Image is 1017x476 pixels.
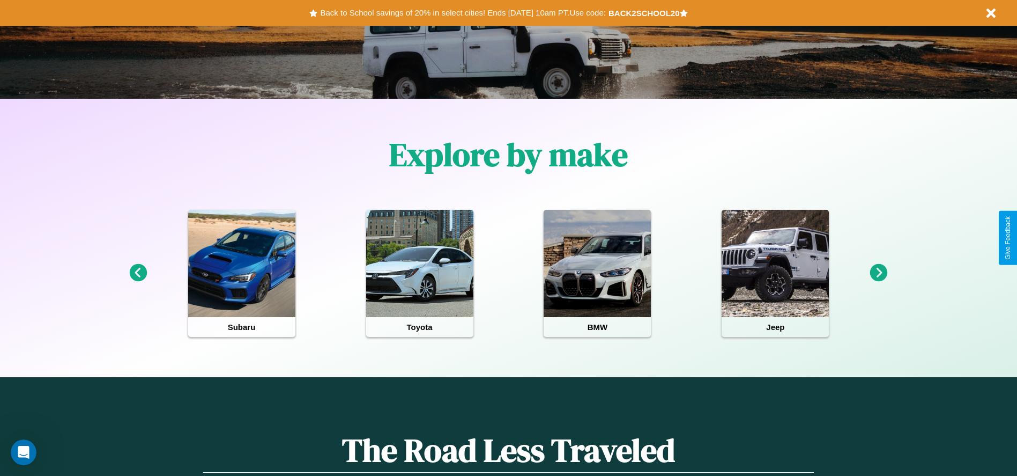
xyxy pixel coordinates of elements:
h4: BMW [544,317,651,337]
iframe: Intercom live chat [11,440,36,465]
b: BACK2SCHOOL20 [608,9,680,18]
h4: Subaru [188,317,295,337]
h4: Jeep [722,317,829,337]
button: Back to School savings of 20% in select cities! Ends [DATE] 10am PT.Use code: [317,5,608,20]
h1: Explore by make [389,133,628,177]
h4: Toyota [366,317,473,337]
div: Give Feedback [1004,216,1012,260]
h1: The Road Less Traveled [203,428,813,473]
